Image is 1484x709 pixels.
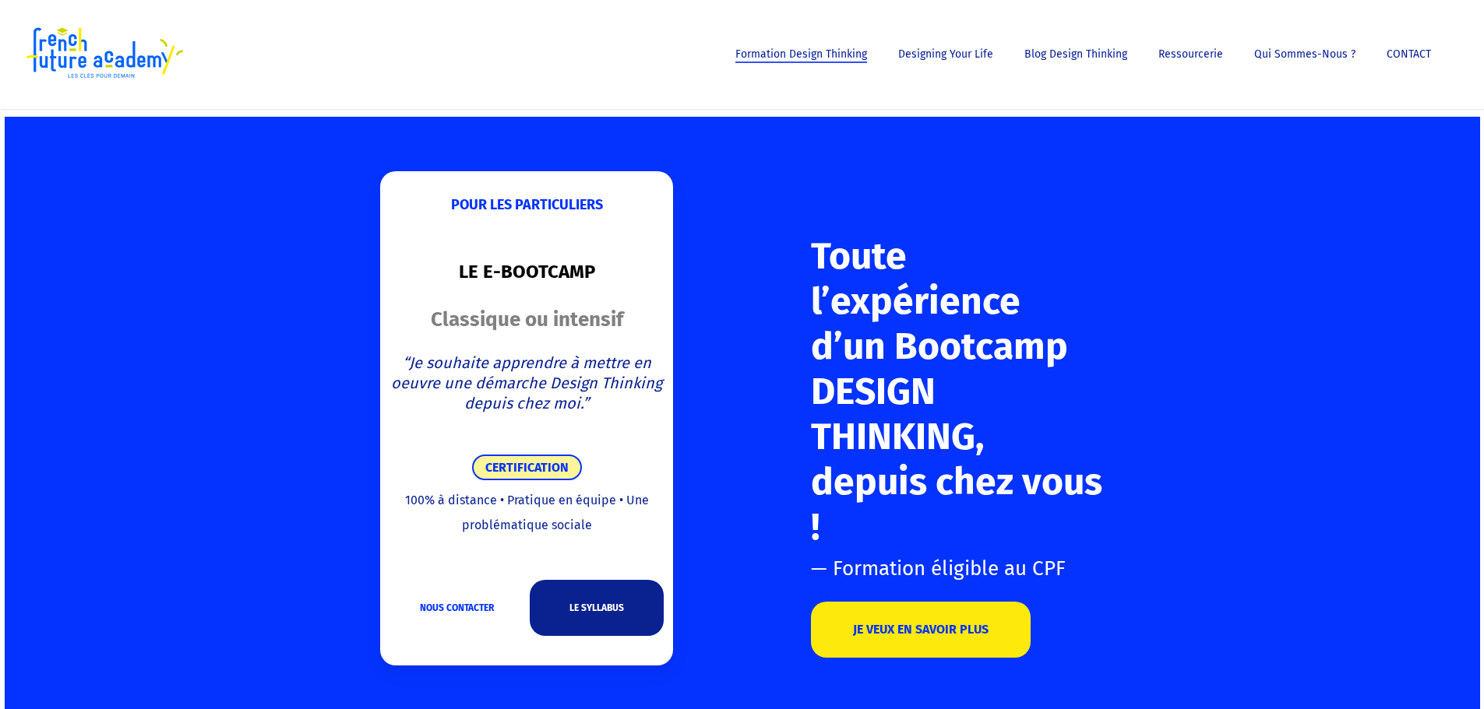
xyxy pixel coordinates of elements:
[735,47,867,61] span: Formation Design Thinking
[451,196,603,213] strong: POUR LES PARTICULIERS
[1151,49,1231,60] a: Ressourcerie
[22,23,186,86] img: French Future Academy
[405,493,649,532] span: 100% à distance • Pratique en équipe • Une problématique sociale
[728,49,875,60] a: Formation Design Thinking
[472,455,582,480] span: CERTIFICATION
[1387,47,1431,61] span: CONTACT
[459,261,595,283] span: LE E-BOOTCAMP
[898,47,993,61] span: Designing Your Life
[811,233,1102,549] span: Toute l’expérience d’un Bootcamp DESIGN THINKING, depuis chez vous !
[431,307,623,332] strong: Classique ou intensif
[1017,49,1135,60] a: Blog Design Thinking
[1158,47,1223,61] span: Ressourcerie
[811,602,1031,658] a: JE VEUX EN SAVOIR PLUS
[530,580,664,636] a: LE SYLLABUS
[890,49,1001,60] a: Designing Your Life
[811,556,1066,581] span: — Formation éligible au CPF
[391,353,662,412] span: “Je souhaite apprendre à mettre en oeuvre une démarche Design Thinking depuis chez moi.”
[390,580,524,636] a: NOUS CONTACTER
[1024,47,1127,61] span: Blog Design Thinking
[1254,47,1355,61] span: Qui sommes-nous ?
[1379,49,1439,60] a: CONTACT
[1246,49,1363,60] a: Qui sommes-nous ?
